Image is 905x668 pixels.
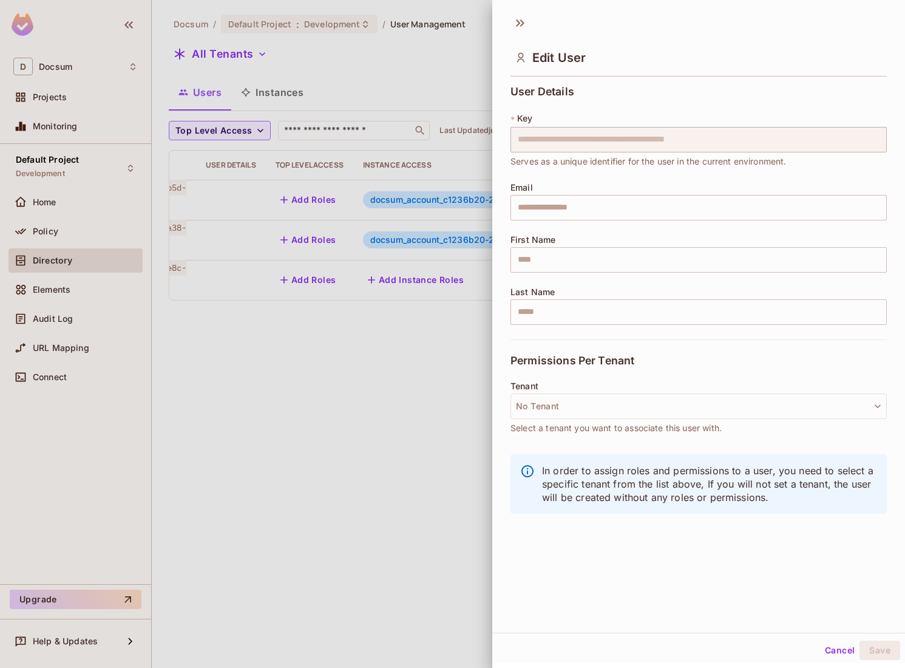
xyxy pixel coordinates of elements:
[542,464,877,504] p: In order to assign roles and permissions to a user, you need to select a specific tenant from the...
[517,114,532,123] span: Key
[510,86,574,98] span: User Details
[510,183,533,193] span: Email
[510,381,538,391] span: Tenant
[532,50,586,65] span: Edit User
[510,421,722,435] span: Select a tenant you want to associate this user with.
[859,641,900,660] button: Save
[510,394,887,419] button: No Tenant
[510,155,787,168] span: Serves as a unique identifier for the user in the current environment.
[510,355,634,367] span: Permissions Per Tenant
[510,235,556,245] span: First Name
[820,641,859,660] button: Cancel
[510,287,555,297] span: Last Name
